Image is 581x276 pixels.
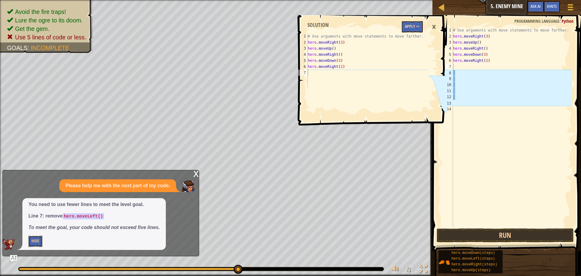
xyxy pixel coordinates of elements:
[298,39,308,45] div: 2
[28,213,160,220] p: Line 7: remove
[514,18,560,24] span: Programming language
[3,239,15,250] img: AI
[451,268,491,272] span: hero.moveUp(steps)
[451,251,495,255] span: hero.moveDown(steps)
[15,34,86,41] span: Use 5 lines of code or less.
[441,45,453,52] div: 4
[65,182,170,189] p: Please help me with the next part of my code.
[451,257,495,261] span: hero.moveLeft(steps)
[441,33,453,39] div: 2
[7,16,86,25] li: Lure the ogre to its doom.
[31,45,69,51] span: Incomplete
[451,262,497,267] span: hero.moveRight(steps)
[402,21,423,32] button: Apply =>
[530,3,541,9] span: Ask AI
[562,18,573,24] span: Python
[7,45,28,51] span: Goals
[298,70,308,76] div: 7
[298,52,308,58] div: 4
[7,33,86,42] li: Use 5 lines of code or less.
[441,94,453,100] div: 12
[15,25,49,32] span: Get the gem.
[28,236,42,247] button: Hide
[441,27,453,33] div: 1
[441,39,453,45] div: 3
[441,100,453,106] div: 13
[441,64,453,70] div: 7
[28,225,160,230] em: To meet the goal, your code should not exceed five lines.
[547,3,557,9] span: Hints
[441,58,453,64] div: 6
[28,45,31,51] span: :
[429,20,439,34] div: ×
[441,70,453,76] div: 8
[10,255,17,262] button: Ask AI
[28,201,160,208] p: You need to use fewer lines to meet the level goal.
[304,21,332,29] div: Solution
[441,88,453,94] div: 11
[437,228,574,242] button: Run
[441,52,453,58] div: 5
[63,213,104,219] code: hero.moveLeft()
[7,25,86,33] li: Get the gem.
[15,8,66,15] span: Avoid the fire traps!
[441,76,453,82] div: 9
[563,1,578,15] button: Show game menu
[193,170,199,176] div: x
[441,82,453,88] div: 10
[298,58,308,64] div: 5
[298,33,308,39] div: 1
[560,18,562,24] span: :
[527,1,544,12] button: Ask AI
[298,45,308,52] div: 3
[7,8,86,16] li: Avoid the fire traps!
[298,64,308,70] div: 6
[15,17,83,24] span: Lure the ogre to its doom.
[182,180,194,192] img: Player
[441,106,453,112] div: 14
